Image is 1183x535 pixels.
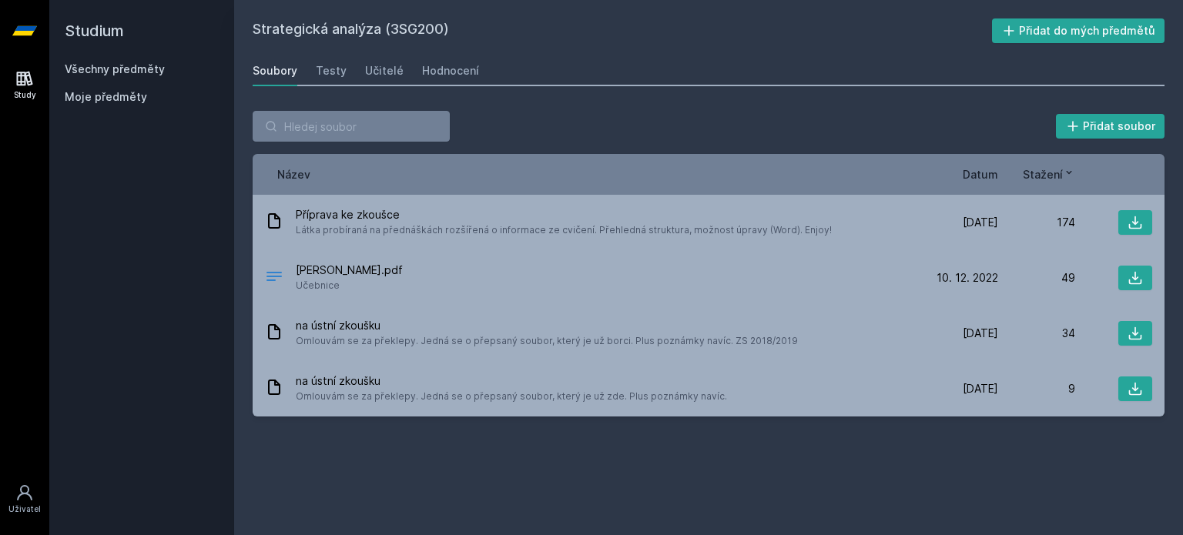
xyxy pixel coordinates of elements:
span: Příprava ke zkoušce [296,207,832,222]
span: Učebnice [296,278,403,293]
a: Testy [316,55,347,86]
button: Přidat do mých předmětů [992,18,1165,43]
div: 49 [998,270,1075,286]
div: Testy [316,63,347,79]
a: Soubory [253,55,297,86]
div: Uživatel [8,503,41,515]
div: Hodnocení [422,63,479,79]
button: Název [277,166,310,182]
button: Stažení [1023,166,1075,182]
div: Učitelé [365,63,404,79]
div: 9 [998,381,1075,396]
a: Uživatel [3,476,46,523]
button: Datum [963,166,998,182]
input: Hledej soubor [253,111,450,142]
a: Učitelé [365,55,404,86]
span: 10. 12. 2022 [937,270,998,286]
a: Hodnocení [422,55,479,86]
span: na ústní zkoušku [296,373,727,389]
a: Všechny předměty [65,62,165,75]
div: Study [14,89,36,101]
span: [DATE] [963,215,998,230]
span: Omlouvám se za překlepy. Jedná se o přepsaný soubor, který je už borci. Plus poznámky navíc. ZS 2... [296,333,798,349]
span: Moje předměty [65,89,147,105]
a: Study [3,62,46,109]
span: Omlouvám se za překlepy. Jedná se o přepsaný soubor, který je už zde. Plus poznámky navíc. [296,389,727,404]
span: Stažení [1023,166,1063,182]
div: PDF [265,267,283,289]
h2: Strategická analýza (3SG200) [253,18,992,43]
span: na ústní zkoušku [296,318,798,333]
div: Soubory [253,63,297,79]
span: [DATE] [963,326,998,341]
div: 174 [998,215,1075,230]
span: [PERSON_NAME].pdf [296,262,403,278]
span: Látka probíraná na přednáškách rozšířená o informace ze cvičení. Přehledná struktura, možnost úpr... [296,222,832,238]
button: Přidat soubor [1056,114,1165,139]
div: 34 [998,326,1075,341]
span: [DATE] [963,381,998,396]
